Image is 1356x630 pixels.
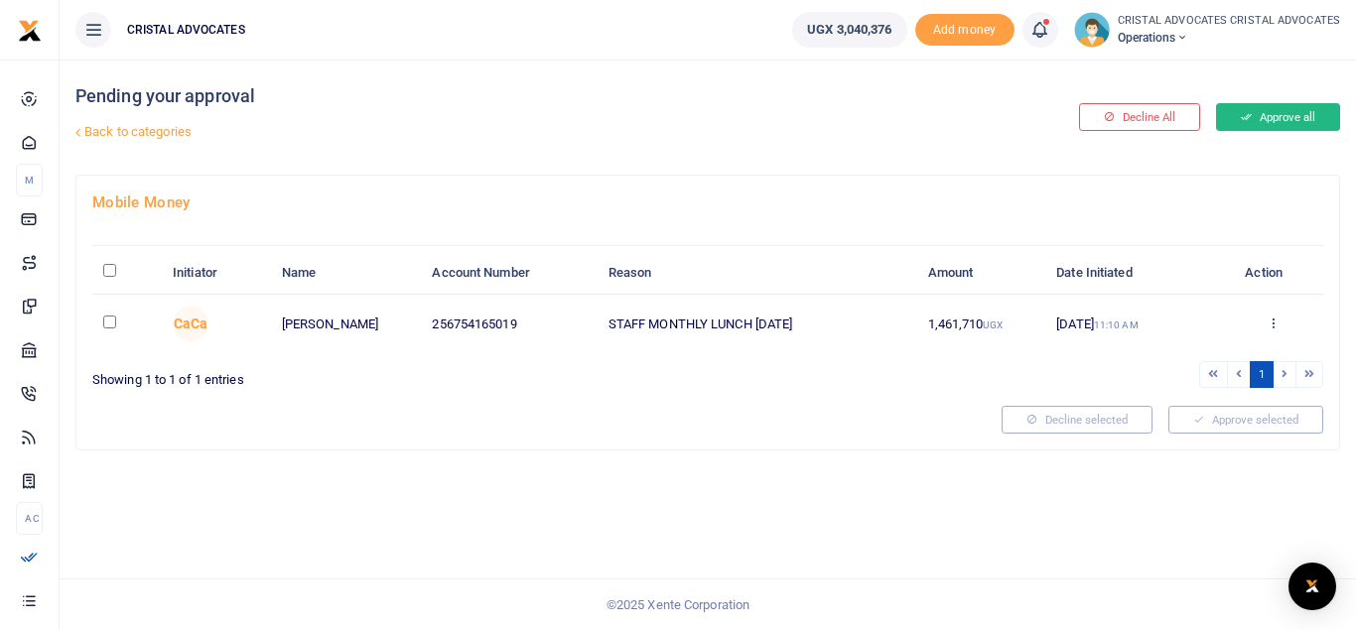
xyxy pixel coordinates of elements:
[16,164,43,196] li: M
[1079,103,1200,131] button: Decline All
[421,295,597,352] td: 256754165019
[983,319,1002,330] small: UGX
[916,295,1045,352] td: 1,461,710
[18,19,42,43] img: logo-small
[1216,103,1340,131] button: Approve all
[271,295,422,352] td: [PERSON_NAME]
[792,12,906,48] a: UGX 3,040,376
[421,252,597,295] th: Account Number: activate to sort column ascending
[162,252,271,295] th: Initiator: activate to sort column ascending
[784,12,914,48] li: Wallet ballance
[598,295,917,352] td: STAFF MONTHLY LUNCH [DATE]
[1074,12,1110,48] img: profile-user
[598,252,917,295] th: Reason: activate to sort column ascending
[1118,13,1341,30] small: CRISTAL ADVOCATES CRISTAL ADVOCATES
[119,21,253,39] span: CRISTAL ADVOCATES
[1094,319,1139,330] small: 11:10 AM
[70,115,913,149] a: Back to categories
[807,20,891,40] span: UGX 3,040,376
[75,85,913,107] h4: Pending your approval
[1288,563,1336,610] div: Open Intercom Messenger
[916,252,1045,295] th: Amount: activate to sort column ascending
[1118,29,1341,47] span: Operations
[18,22,42,37] a: logo-small logo-large logo-large
[915,14,1015,47] span: Add money
[1074,12,1341,48] a: profile-user CRISTAL ADVOCATES CRISTAL ADVOCATES Operations
[92,359,700,390] div: Showing 1 to 1 of 1 entries
[271,252,422,295] th: Name: activate to sort column ascending
[1045,252,1223,295] th: Date Initiated: activate to sort column ascending
[173,306,208,341] span: Cristal advocates Cristal advocates
[16,502,43,535] li: Ac
[915,21,1015,36] a: Add money
[92,191,1323,213] h4: Mobile Money
[915,14,1015,47] li: Toup your wallet
[1045,295,1223,352] td: [DATE]
[1250,361,1274,388] a: 1
[92,252,162,295] th: : activate to sort column descending
[1223,252,1323,295] th: Action: activate to sort column ascending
